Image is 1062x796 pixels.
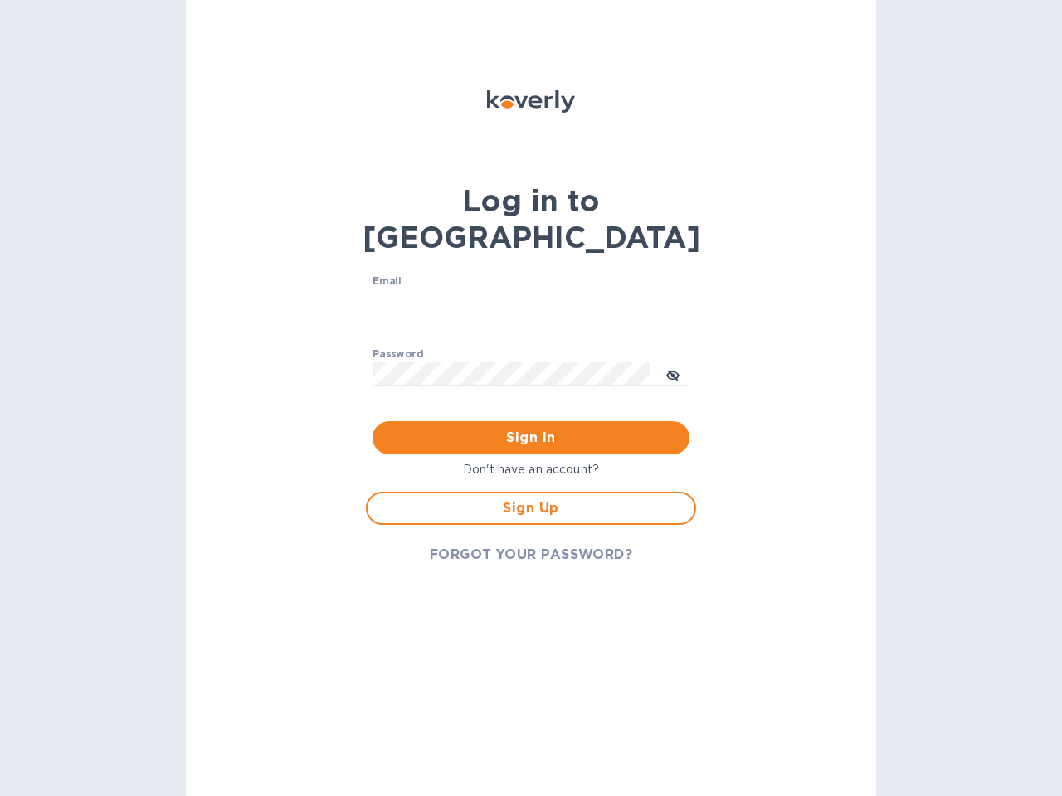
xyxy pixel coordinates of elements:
[366,461,696,478] p: Don't have an account?
[363,182,700,255] b: Log in to [GEOGRAPHIC_DATA]
[430,545,633,565] span: FORGOT YOUR PASSWORD?
[487,90,575,113] img: Koverly
[417,538,646,571] button: FORGOT YOUR PASSWORD?
[386,428,676,448] span: Sign in
[373,421,689,454] button: Sign in
[656,357,689,391] button: toggle password visibility
[381,498,681,518] span: Sign Up
[366,492,696,525] button: Sign Up
[373,277,402,287] label: Email
[373,349,423,359] label: Password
